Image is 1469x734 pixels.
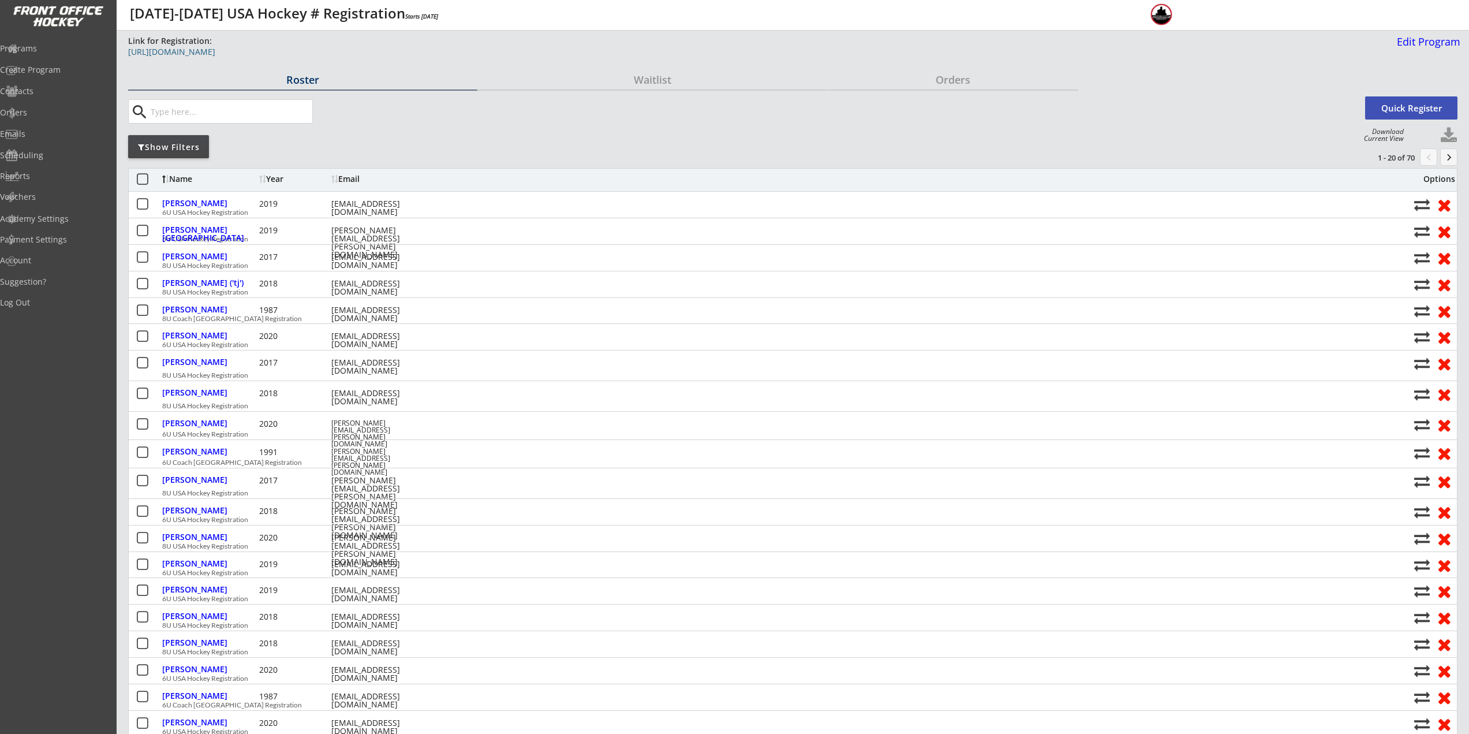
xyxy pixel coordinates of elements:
div: 2018 [259,389,328,397]
button: Remove from roster (no refund) [1433,249,1455,267]
div: [PERSON_NAME][EMAIL_ADDRESS][PERSON_NAME][DOMAIN_NAME] [331,476,435,509]
div: [PERSON_NAME] [162,252,256,260]
div: [PERSON_NAME] [162,389,256,397]
div: Year [259,175,328,183]
button: Remove from roster (no refund) [1433,609,1455,627]
div: 6U USA Hockey Registration [162,569,1408,576]
div: [PERSON_NAME] [162,692,256,700]
div: [PERSON_NAME][EMAIL_ADDRESS][PERSON_NAME][DOMAIN_NAME] [331,420,435,448]
button: Remove from roster (no refund) [1433,503,1455,521]
div: [EMAIL_ADDRESS][DOMAIN_NAME] [331,359,435,375]
div: 8U Coach [GEOGRAPHIC_DATA] Registration [162,315,1408,322]
div: [PERSON_NAME][EMAIL_ADDRESS][PERSON_NAME][DOMAIN_NAME] [331,448,435,476]
div: 2017 [259,476,328,485]
button: Click to download full roster. Your browser settings may try to block it, check your security set... [1440,127,1457,144]
a: Edit Program [1392,36,1460,57]
button: Remove from roster (no refund) [1433,355,1455,372]
button: Remove from roster (no refund) [1433,530,1455,547]
button: Move player [1414,690,1430,705]
div: Link for Registration: [128,35,214,47]
button: Move player [1414,223,1430,239]
button: Move player [1414,356,1430,371]
div: Email [331,175,435,183]
div: 8U USA Hockey Registration [162,262,1408,269]
button: Move player [1414,610,1430,625]
button: Remove from roster (no refund) [1433,556,1455,574]
div: 6U Coach [GEOGRAPHIC_DATA] Registration [162,702,1408,709]
button: Remove from roster (no refund) [1433,302,1455,320]
div: Options [1414,175,1455,183]
div: [EMAIL_ADDRESS][DOMAIN_NAME] [331,586,435,602]
button: chevron_left [1420,148,1437,166]
div: 8U USA Hockey Registration [162,490,1408,497]
em: Starts [DATE] [405,12,438,20]
div: [EMAIL_ADDRESS][DOMAIN_NAME] [331,389,435,405]
div: [PERSON_NAME] [162,560,256,568]
div: 2019 [259,200,328,208]
div: Waitlist [478,74,827,85]
button: Move player [1414,386,1430,402]
a: [URL][DOMAIN_NAME] [128,48,710,62]
div: 2020 [259,719,328,727]
button: Remove from roster (no refund) [1433,196,1455,214]
button: Move player [1414,303,1430,319]
div: 6U USA Hockey Registration [162,236,1408,243]
div: Orders [828,74,1078,85]
div: 6U USA Hockey Registration [162,431,1408,438]
div: 2020 [259,534,328,542]
div: 2018 [259,280,328,288]
div: Edit Program [1392,36,1460,47]
div: [PERSON_NAME][EMAIL_ADDRESS][PERSON_NAME][DOMAIN_NAME] [331,507,435,539]
div: [EMAIL_ADDRESS][DOMAIN_NAME] [331,200,435,216]
div: [PERSON_NAME] [162,586,256,594]
div: [PERSON_NAME] [162,448,256,456]
button: Remove from roster (no refund) [1433,662,1455,680]
button: Move player [1414,329,1430,345]
button: Remove from roster (no refund) [1433,275,1455,293]
div: 6U USA Hockey Registration [162,675,1408,682]
div: 8U USA Hockey Registration [162,649,1408,655]
button: Remove from roster (no refund) [1433,328,1455,346]
button: Remove from roster (no refund) [1433,635,1455,653]
button: search [130,103,149,121]
button: Move player [1414,663,1430,679]
div: 2020 [259,332,328,340]
div: 6U USA Hockey Registration [162,595,1408,602]
button: Move player [1414,504,1430,520]
button: keyboard_arrow_right [1440,148,1457,166]
button: Move player [1414,531,1430,546]
div: 2017 [259,253,328,261]
div: [EMAIL_ADDRESS][DOMAIN_NAME] [331,280,435,296]
div: 8U USA Hockey Registration [162,289,1408,296]
div: 2018 [259,639,328,647]
div: 8U USA Hockey Registration [162,403,1408,409]
button: Move player [1414,557,1430,573]
div: [PERSON_NAME][EMAIL_ADDRESS][PERSON_NAME][DOMAIN_NAME] [331,534,435,566]
div: 8U USA Hockey Registration [162,372,1408,379]
div: [EMAIL_ADDRESS][DOMAIN_NAME] [331,613,435,629]
div: [PERSON_NAME] [162,533,256,541]
div: 8U USA Hockey Registration [162,622,1408,629]
div: [PERSON_NAME][GEOGRAPHIC_DATA] [162,226,256,242]
div: 1987 [259,306,328,314]
button: Remove from roster (no refund) [1433,582,1455,600]
button: Remove from roster (no refund) [1433,688,1455,706]
button: Remove from roster (no refund) [1433,385,1455,403]
button: Remove from roster (no refund) [1433,715,1455,733]
div: [PERSON_NAME] [162,718,256,726]
button: Move player [1414,277,1430,292]
button: Quick Register [1365,96,1457,120]
div: Show Filters [128,141,209,153]
div: [EMAIL_ADDRESS][DOMAIN_NAME] [331,692,435,709]
div: [PERSON_NAME] [162,305,256,314]
div: [PERSON_NAME] [162,419,256,427]
button: Move player [1414,197,1430,213]
div: Name [162,175,256,183]
div: 1987 [259,692,328,701]
div: Roster [128,74,477,85]
div: 6U Coach [GEOGRAPHIC_DATA] Registration [162,459,1408,466]
div: Download Current View [1358,128,1404,142]
div: [EMAIL_ADDRESS][DOMAIN_NAME] [331,639,435,655]
button: Move player [1414,445,1430,461]
div: [PERSON_NAME] [162,612,256,620]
